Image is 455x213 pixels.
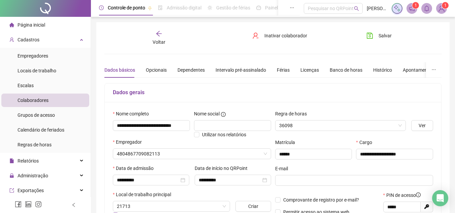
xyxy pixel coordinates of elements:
button: Inativar colaborador [247,30,312,41]
span: info-circle [416,192,421,197]
span: info-circle [221,112,226,117]
span: Admissão digital [167,5,201,10]
span: clock-circle [99,5,104,10]
img: 38758 [436,3,447,13]
sup: 1 [412,2,419,9]
label: Data de início no QRPoint [195,165,252,172]
span: Calendário de feriados [18,127,64,133]
span: Página inicial [18,22,45,28]
span: arrow-left [156,30,162,37]
span: Relatórios [18,158,39,164]
span: user-delete [252,32,259,39]
span: Grupos de acesso [18,112,55,118]
span: Utilizar nos relatórios [202,132,246,137]
span: Cadastros [18,37,39,42]
label: Empregador [113,138,146,146]
div: Apontamentos [403,66,434,74]
span: search [354,6,359,11]
span: Colaboradores [18,98,48,103]
span: 1 [444,3,447,8]
span: Gestão de férias [216,5,250,10]
span: Nome social [194,110,220,117]
label: Local de trabalho principal [113,191,175,198]
span: Empregadores [18,53,48,59]
span: 4804867709082113 [117,149,267,159]
label: Nome completo [113,110,153,117]
button: Ver [411,120,433,131]
div: Opcionais [146,66,167,74]
span: ellipsis [431,67,436,72]
span: Inativar colaborador [264,32,307,39]
div: Histórico [373,66,392,74]
span: sun [207,5,212,10]
span: file-done [158,5,163,10]
span: Escalas [18,83,34,88]
label: Matrícula [275,139,299,146]
span: file [9,158,14,163]
span: user-add [9,37,14,42]
span: Ver [419,122,426,129]
span: Administração [18,173,48,178]
span: 21713 [117,201,226,211]
span: Controle de ponto [108,5,145,10]
span: Painel do DP [265,5,291,10]
span: linkedin [25,201,32,208]
span: facebook [15,201,22,208]
span: [PERSON_NAME] [367,5,388,12]
span: 36098 [279,120,402,131]
label: E-mail [275,165,292,172]
span: Voltar [153,39,165,45]
span: lock [9,173,14,178]
span: left [71,203,76,207]
span: save [366,32,373,39]
div: Dados básicos [104,66,135,74]
span: notification [409,5,415,11]
span: 1 [415,3,417,8]
span: pushpin [148,6,152,10]
img: sparkle-icon.fc2bf0ac1784a2077858766a79e2daf3.svg [393,5,401,12]
div: Banco de horas [330,66,362,74]
div: Licenças [300,66,319,74]
span: ellipsis [290,5,294,10]
div: Intervalo pré-assinalado [216,66,266,74]
button: Criar [235,201,271,212]
label: Data de admissão [113,165,158,172]
span: instagram [35,201,42,208]
span: Comprovante de registro por e-mail? [283,197,359,203]
h5: Dados gerais [113,88,433,97]
span: dashboard [256,5,261,10]
span: bell [424,5,430,11]
span: Exportações [18,188,44,193]
label: Regra de horas [275,110,311,117]
button: ellipsis [426,62,442,78]
span: Regras de horas [18,142,52,147]
div: Férias [277,66,290,74]
label: Cargo [356,139,376,146]
div: Open Intercom Messenger [432,190,448,206]
span: home [9,23,14,27]
div: Dependentes [177,66,205,74]
span: Criar [248,203,258,210]
sup: Atualize o seu contato no menu Meus Dados [442,2,449,9]
span: PIN de acesso [386,191,421,199]
span: Locais de trabalho [18,68,56,73]
span: Salvar [379,32,392,39]
span: export [9,188,14,193]
button: Salvar [361,30,397,41]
